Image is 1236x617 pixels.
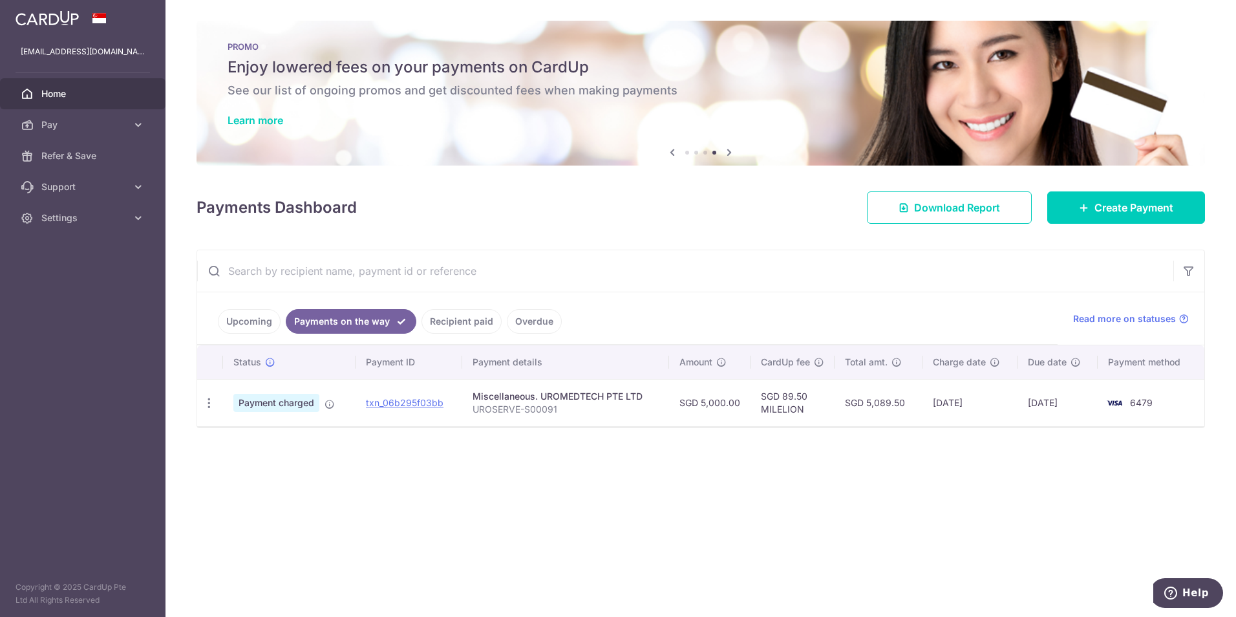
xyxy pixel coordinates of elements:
td: SGD 89.50 MILELION [751,379,835,426]
span: Status [233,356,261,369]
span: Due date [1028,356,1067,369]
span: Read more on statuses [1073,312,1176,325]
td: SGD 5,089.50 [835,379,922,426]
img: CardUp [16,10,79,26]
span: Pay [41,118,127,131]
a: Download Report [867,191,1032,224]
span: Download Report [914,200,1000,215]
h4: Payments Dashboard [197,196,357,219]
span: CardUp fee [761,356,810,369]
span: Create Payment [1094,200,1173,215]
p: PROMO [228,41,1174,52]
a: txn_06b295f03bb [366,397,443,408]
img: Latest Promos banner [197,21,1205,166]
th: Payment details [462,345,669,379]
p: UROSERVE-S00091 [473,403,659,416]
div: Miscellaneous. UROMEDTECH PTE LTD [473,390,659,403]
span: Home [41,87,127,100]
h6: See our list of ongoing promos and get discounted fees when making payments [228,83,1174,98]
a: Overdue [507,309,562,334]
a: Upcoming [218,309,281,334]
span: Total amt. [845,356,888,369]
a: Payments on the way [286,309,416,334]
span: 6479 [1130,397,1153,408]
a: Read more on statuses [1073,312,1189,325]
td: SGD 5,000.00 [669,379,751,426]
iframe: Opens a widget where you can find more information [1153,578,1223,611]
img: Bank Card [1102,395,1127,411]
a: Create Payment [1047,191,1205,224]
span: Charge date [933,356,986,369]
span: Refer & Save [41,149,127,162]
h5: Enjoy lowered fees on your payments on CardUp [228,57,1174,78]
th: Payment ID [356,345,462,379]
span: Amount [679,356,712,369]
input: Search by recipient name, payment id or reference [197,250,1173,292]
span: Support [41,180,127,193]
td: [DATE] [1018,379,1098,426]
a: Recipient paid [421,309,502,334]
a: Learn more [228,114,283,127]
th: Payment method [1098,345,1204,379]
span: Settings [41,211,127,224]
span: Payment charged [233,394,319,412]
p: [EMAIL_ADDRESS][DOMAIN_NAME] [21,45,145,58]
td: [DATE] [922,379,1018,426]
